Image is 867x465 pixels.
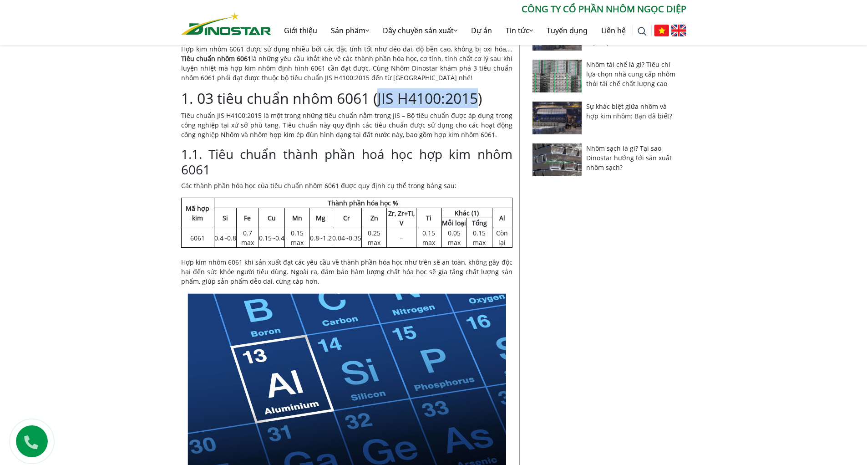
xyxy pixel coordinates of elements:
[271,2,686,16] p: CÔNG TY CỔ PHẦN NHÔM NGỌC DIỆP
[472,219,487,227] strong: Tổng
[416,228,441,248] td: 0.15 max
[181,12,271,35] img: Nhôm Dinostar
[492,228,512,248] td: Còn lại
[361,228,386,248] td: 0.25 max
[464,16,499,45] a: Dự án
[638,27,647,36] img: search
[277,16,324,45] a: Giới thiệu
[499,214,505,222] strong: Al
[181,147,512,177] h3: 1.1. Tiêu chuẩn thành phần hoá học hợp kim nhôm 6061
[540,16,594,45] a: Tuyển dụng
[223,214,228,222] strong: Si
[586,144,672,172] a: Nhôm sạch là gì? Tại sao Dinostar hướng tới sản xuất nhôm sạch?
[654,25,669,36] img: Tiếng Việt
[181,181,512,190] p: Các thành phần hóa học của tiêu chuẩn nhôm 6061 được quy định cụ thể trong bảng sau:
[455,209,479,217] strong: Khác (1)
[181,54,252,63] strong: Tiêu chuẩn nhôm 6061
[316,214,325,222] strong: Mg
[181,228,214,248] td: 6061
[181,44,512,82] p: Hợp kim nhôm 6061 được sử dụng nhiều bởi các đặc tính tốt như dẻo dai, độ bền cao, không bị oxi h...
[181,90,512,107] h2: 1. 03 tiêu chuẩn nhôm 6061 (JIS H4100:2015)
[186,204,209,222] strong: Mã hợp kim
[388,209,415,227] strong: Zr, Zr+Ti, V
[594,16,633,45] a: Liên hệ
[532,143,582,176] img: Nhôm sạch là gì? Tại sao Dinostar hướng tới sản xuất nhôm sạch?
[181,257,512,286] p: Hợp kim nhôm 6061 khi sản xuất đạt các yêu cầu về thành phần hóa học như trên sẽ an toàn, không g...
[466,228,492,248] td: 0.15 max
[426,214,431,222] strong: Ti
[586,60,675,88] a: Nhôm tái chế là gì? Tiêu chí lựa chọn nhà cung cấp nhôm thỏi tái chế chất lượng cao
[284,228,309,248] td: 0.15 max
[499,16,540,45] a: Tin tức
[324,16,376,45] a: Sản phẩm
[181,111,512,139] p: Tiêu chuẩn JIS H4100:2015 là một trong những tiêu chuẩn nằm trong JIS – Bộ tiêu chuẩn được áp dụn...
[532,102,582,134] img: Sự khác biệt giữa nhôm và hợp kim nhôm: Bạn đã biết?
[244,214,251,222] strong: Fe
[442,219,466,227] strong: Mỗi loại
[259,228,284,248] td: 0.15~0.4
[332,228,361,248] td: 0.04~0.35
[236,228,259,248] td: 0.7 max
[343,214,350,222] strong: Cr
[214,228,236,248] td: 0.4~0.8
[328,199,398,207] strong: Thành phần hóa học %
[376,16,464,45] a: Dây chuyền sản xuất
[532,60,582,92] img: Nhôm tái chế là gì? Tiêu chí lựa chọn nhà cung cấp nhôm thỏi tái chế chất lượng cao
[671,25,686,36] img: English
[292,214,302,222] strong: Mn
[309,228,332,248] td: 0.8~1.2
[441,228,466,248] td: 0.05 max
[387,228,416,248] td: –
[586,102,672,120] a: Sự khác biệt giữa nhôm và hợp kim nhôm: Bạn đã biết?
[268,214,276,222] strong: Cu
[370,214,378,222] strong: Zn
